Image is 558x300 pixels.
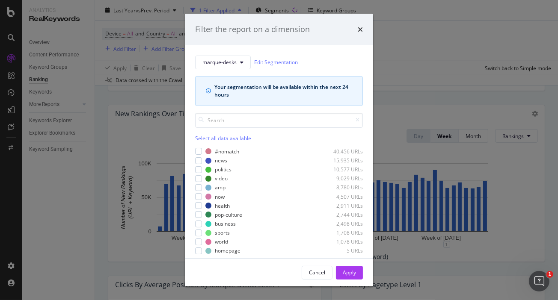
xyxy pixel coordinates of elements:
div: Select all data available [195,135,363,142]
div: Cancel [309,269,325,276]
span: 1 [546,271,553,278]
button: Apply [336,266,363,279]
div: world [215,238,228,245]
div: sports [215,229,230,236]
div: pop-culture [215,211,242,218]
div: health [215,202,230,209]
div: 4,507 URLs [321,193,363,200]
a: Edit Segmentation [254,58,298,67]
div: homepage [215,247,240,254]
div: times [358,24,363,35]
div: news [215,157,227,164]
div: politics [215,166,232,173]
button: Cancel [302,266,332,279]
div: 9,029 URLs [321,175,363,182]
div: video [215,175,228,182]
div: 5 URLs [321,247,363,254]
div: 2,911 URLs [321,202,363,209]
div: 10,577 URLs [321,166,363,173]
input: Search [195,113,363,128]
div: info banner [195,76,363,106]
div: now [215,193,225,200]
iframe: Intercom live chat [529,271,549,291]
span: marque-desks [202,59,237,66]
button: marque-desks [195,56,251,69]
div: 1,708 URLs [321,229,363,236]
div: 15,935 URLs [321,157,363,164]
div: #nomatch [215,148,239,155]
div: Your segmentation will be available within the next 24 hours [214,83,352,99]
div: 1,078 URLs [321,238,363,245]
div: Filter the report on a dimension [195,24,310,35]
div: Apply [343,269,356,276]
div: 2,744 URLs [321,211,363,218]
div: business [215,220,236,227]
div: modal [185,14,373,286]
div: 40,456 URLs [321,148,363,155]
div: 2,498 URLs [321,220,363,227]
div: 8,780 URLs [321,184,363,191]
div: amp [215,184,226,191]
